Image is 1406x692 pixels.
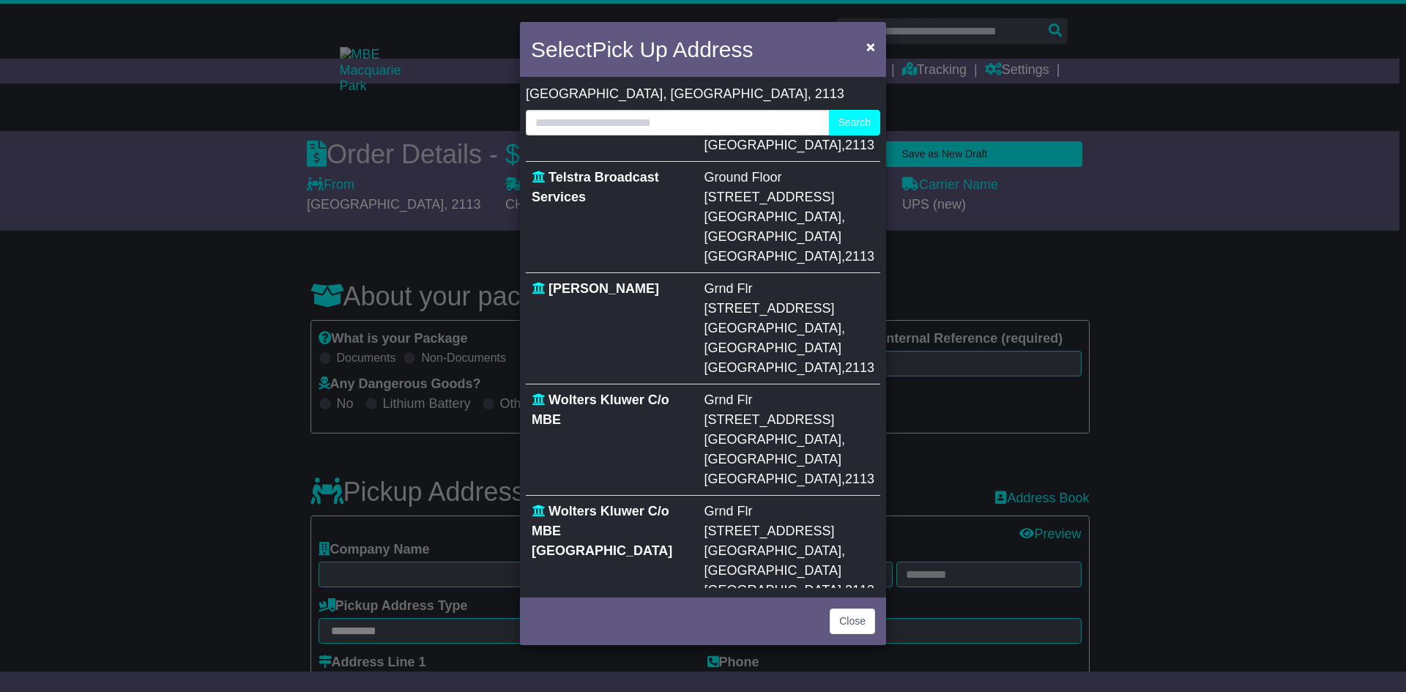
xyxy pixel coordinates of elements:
[531,33,754,66] h4: Select
[830,609,875,634] button: Close
[845,249,874,264] span: 2113
[704,360,841,375] span: [GEOGRAPHIC_DATA]
[704,170,782,185] span: Ground Floor
[704,472,841,486] span: [GEOGRAPHIC_DATA]
[704,432,841,447] span: [GEOGRAPHIC_DATA]
[704,341,841,355] span: [GEOGRAPHIC_DATA]
[532,392,669,427] span: Wolters Kluwer C/o MBE
[699,384,880,495] td: , ,
[699,272,880,384] td: , ,
[845,360,874,375] span: 2113
[663,86,807,103] span: , [GEOGRAPHIC_DATA]
[548,281,659,296] span: [PERSON_NAME]
[704,190,835,204] span: [STREET_ADDRESS]
[704,543,841,558] span: [GEOGRAPHIC_DATA]
[704,563,841,578] span: [GEOGRAPHIC_DATA]
[704,321,841,335] span: [GEOGRAPHIC_DATA]
[672,37,753,62] span: Address
[829,110,880,135] button: Search
[699,161,880,272] td: , ,
[704,583,841,598] span: [GEOGRAPHIC_DATA]
[704,301,835,316] span: [STREET_ADDRESS]
[699,495,880,606] td: , ,
[704,412,835,427] span: [STREET_ADDRESS]
[704,229,841,244] span: [GEOGRAPHIC_DATA]
[704,524,835,538] span: [STREET_ADDRESS]
[532,170,659,204] span: Telstra Broadcast Services
[808,86,844,103] span: , 2113
[704,452,841,466] span: [GEOGRAPHIC_DATA]
[592,37,667,62] span: Pick Up
[704,138,841,152] span: [GEOGRAPHIC_DATA]
[859,31,882,62] button: Close
[532,504,672,558] span: Wolters Kluwer C/o MBE [GEOGRAPHIC_DATA]
[704,504,753,518] span: Grnd Flr
[845,138,874,152] span: 2113
[845,472,874,486] span: 2113
[526,86,663,103] span: [GEOGRAPHIC_DATA]
[845,583,874,598] span: 2113
[704,209,841,224] span: [GEOGRAPHIC_DATA]
[704,249,841,264] span: [GEOGRAPHIC_DATA]
[704,281,753,296] span: Grnd Flr
[866,38,875,55] span: ×
[704,392,753,407] span: Grnd Flr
